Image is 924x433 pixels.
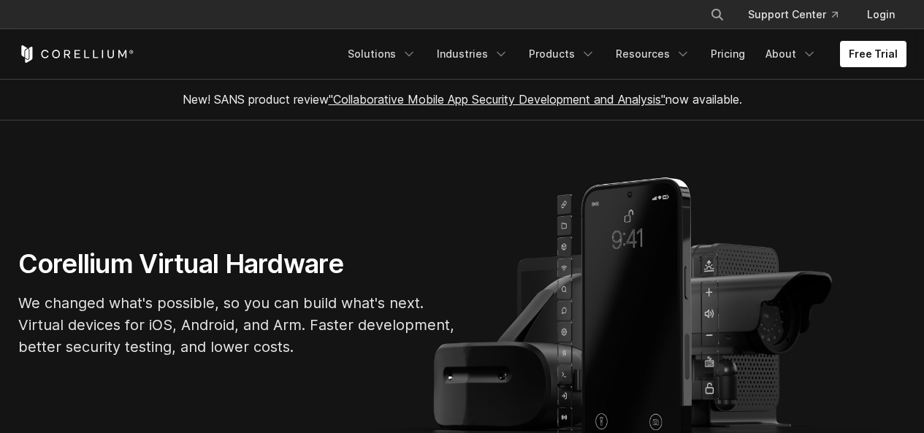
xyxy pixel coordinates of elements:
[757,41,825,67] a: About
[840,41,906,67] a: Free Trial
[607,41,699,67] a: Resources
[520,41,604,67] a: Products
[339,41,425,67] a: Solutions
[329,92,665,107] a: "Collaborative Mobile App Security Development and Analysis"
[704,1,730,28] button: Search
[702,41,754,67] a: Pricing
[18,248,457,280] h1: Corellium Virtual Hardware
[692,1,906,28] div: Navigation Menu
[428,41,517,67] a: Industries
[855,1,906,28] a: Login
[736,1,849,28] a: Support Center
[18,45,134,63] a: Corellium Home
[339,41,906,67] div: Navigation Menu
[183,92,742,107] span: New! SANS product review now available.
[18,292,457,358] p: We changed what's possible, so you can build what's next. Virtual devices for iOS, Android, and A...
